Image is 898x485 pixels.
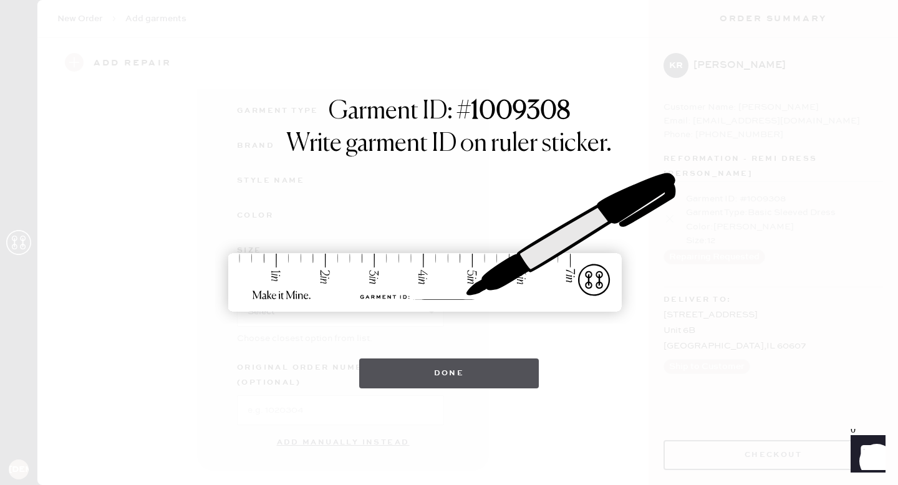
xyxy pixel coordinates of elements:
h1: Garment ID: # [329,97,570,129]
h1: Write garment ID on ruler sticker. [286,129,612,159]
strong: 1009308 [471,99,570,124]
button: Done [359,358,539,388]
iframe: Front Chat [839,429,892,483]
img: ruler-sticker-sharpie.svg [215,140,683,346]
